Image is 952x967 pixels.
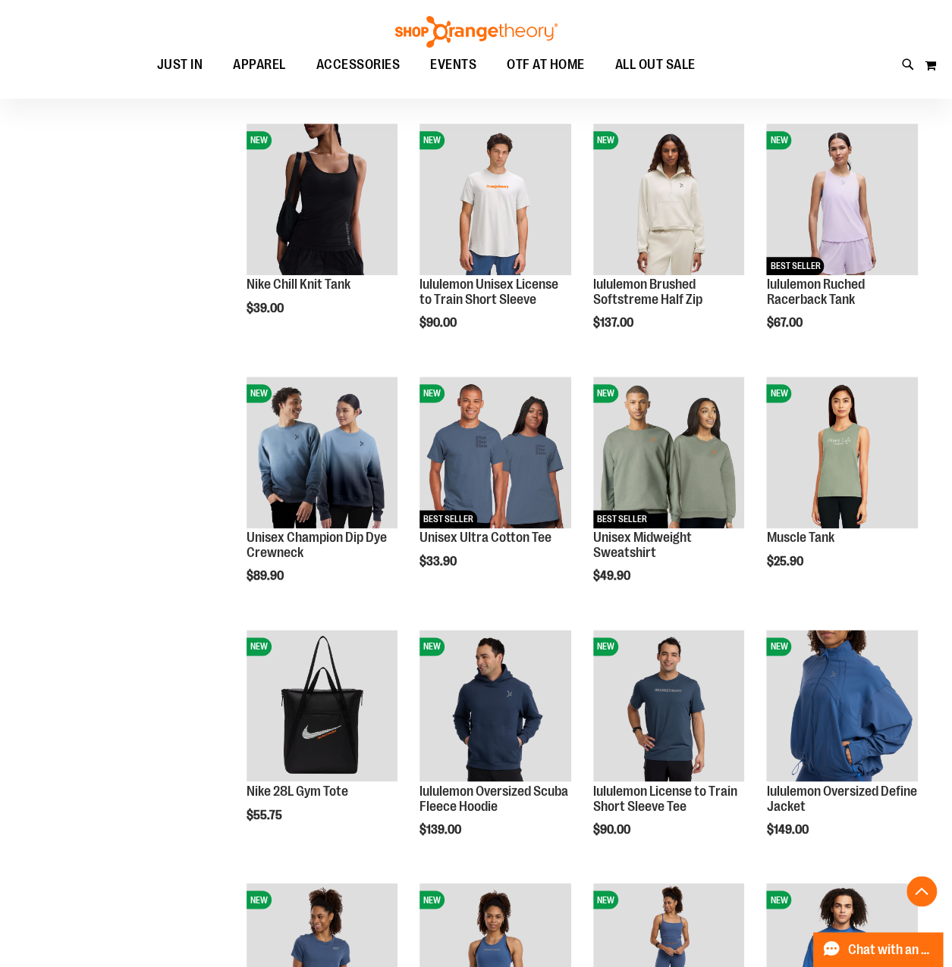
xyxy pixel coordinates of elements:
[419,510,477,528] span: BEST SELLER
[247,277,350,292] a: Nike Chill Knit Tank
[848,943,934,957] span: Chat with an Expert
[412,369,578,606] div: product
[586,622,752,875] div: product
[766,630,917,781] img: lululemon Oversized Define Jacket
[419,630,570,781] img: lululemon Oversized Scuba Fleece Hoodie
[593,510,651,528] span: BEST SELLER
[586,369,752,621] div: product
[419,555,459,568] span: $33.90
[239,116,405,353] div: product
[766,630,917,783] a: lululemon Oversized Define JacketNEW
[412,622,578,875] div: product
[430,48,476,82] span: EVENTS
[247,131,272,149] span: NEW
[759,116,925,368] div: product
[766,277,864,307] a: lululemon Ruched Racerback Tank
[766,131,791,149] span: NEW
[766,384,791,402] span: NEW
[759,622,925,875] div: product
[247,808,284,821] span: $55.75
[233,48,286,82] span: APPAREL
[766,822,810,836] span: $149.00
[593,890,618,909] span: NEW
[766,530,834,545] a: Muscle Tank
[593,316,636,330] span: $137.00
[239,622,405,859] div: product
[593,377,744,530] a: Unisex Midweight SweatshirtNEWBEST SELLER
[766,124,917,277] a: lululemon Ruched Racerback TankNEWBEST SELLER
[766,377,917,527] img: Muscle Tank
[247,783,348,798] a: Nike 28L Gym Tote
[593,630,744,783] a: lululemon License to Train Short Sleeve TeeNEW
[412,116,578,368] div: product
[419,277,558,307] a: lululemon Unisex License to Train Short Sleeve
[419,124,570,277] a: lululemon Unisex License to Train Short SleeveNEW
[593,377,744,527] img: Unisex Midweight Sweatshirt
[247,384,272,402] span: NEW
[593,783,737,813] a: lululemon License to Train Short Sleeve Tee
[593,637,618,656] span: NEW
[247,637,272,656] span: NEW
[247,377,397,530] a: Unisex Champion Dip Dye CrewneckNEW
[766,555,805,568] span: $25.90
[157,48,203,82] span: JUST IN
[593,384,618,402] span: NEW
[507,48,585,82] span: OTF AT HOME
[593,124,744,277] a: lululemon Brushed Softstreme Half ZipNEW
[766,124,917,274] img: lululemon Ruched Racerback Tank
[247,302,286,315] span: $39.00
[593,569,633,583] span: $49.90
[419,384,445,402] span: NEW
[593,131,618,149] span: NEW
[247,630,397,781] img: Nike 28L Gym Tote
[247,377,397,527] img: Unisex Champion Dip Dye Crewneck
[759,369,925,606] div: product
[766,890,791,909] span: NEW
[247,630,397,783] a: Nike 28L Gym ToteNEW
[247,530,387,560] a: Unisex Champion Dip Dye Crewneck
[419,530,551,545] a: Unisex Ultra Cotton Tee
[247,569,286,583] span: $89.90
[419,377,570,530] a: Unisex Ultra Cotton TeeNEWBEST SELLER
[419,822,463,836] span: $139.00
[247,890,272,909] span: NEW
[766,637,791,656] span: NEW
[419,316,459,330] span: $90.00
[766,257,824,275] span: BEST SELLER
[593,822,633,836] span: $90.00
[813,932,944,967] button: Chat with an Expert
[419,890,445,909] span: NEW
[615,48,696,82] span: ALL OUT SALE
[419,124,570,274] img: lululemon Unisex License to Train Short Sleeve
[766,316,804,330] span: $67.00
[766,783,916,813] a: lululemon Oversized Define Jacket
[419,637,445,656] span: NEW
[316,48,401,82] span: ACCESSORIES
[419,630,570,783] a: lululemon Oversized Scuba Fleece HoodieNEW
[247,124,397,277] a: Nike Chill Knit TankNEW
[766,377,917,530] a: Muscle TankNEW
[593,630,744,781] img: lululemon License to Train Short Sleeve Tee
[393,16,560,48] img: Shop Orangetheory
[419,377,570,527] img: Unisex Ultra Cotton Tee
[593,530,692,560] a: Unisex Midweight Sweatshirt
[593,277,702,307] a: lululemon Brushed Softstreme Half Zip
[239,369,405,621] div: product
[593,124,744,274] img: lululemon Brushed Softstreme Half Zip
[586,116,752,368] div: product
[906,876,937,906] button: Back To Top
[419,783,568,813] a: lululemon Oversized Scuba Fleece Hoodie
[247,124,397,274] img: Nike Chill Knit Tank
[419,131,445,149] span: NEW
